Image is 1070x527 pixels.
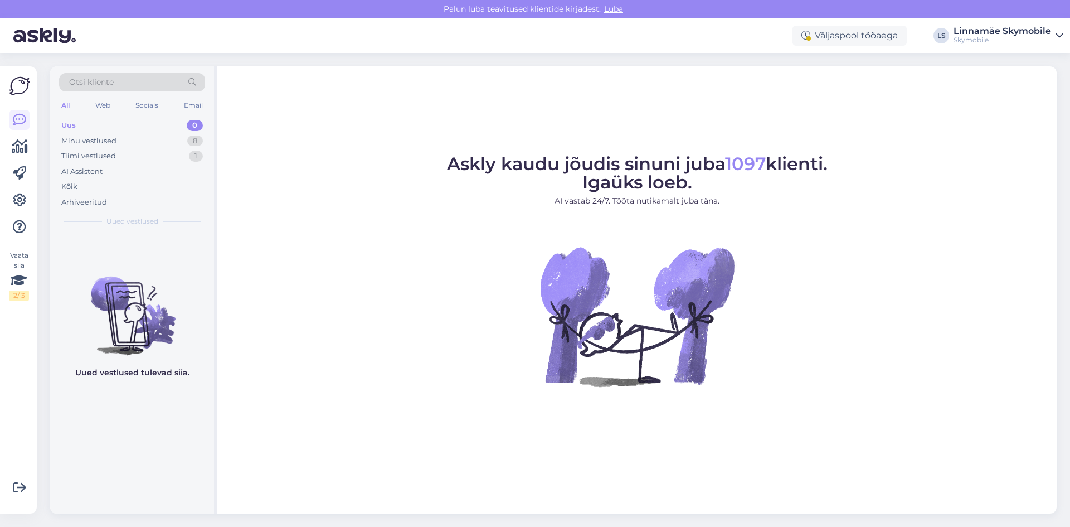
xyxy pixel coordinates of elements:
[50,257,214,357] img: No chats
[187,136,203,147] div: 8
[182,98,205,113] div: Email
[9,75,30,96] img: Askly Logo
[61,197,107,208] div: Arhiveeritud
[601,4,626,14] span: Luba
[792,26,907,46] div: Väljaspool tööaega
[59,98,72,113] div: All
[61,151,116,162] div: Tiimi vestlused
[93,98,113,113] div: Web
[61,181,77,192] div: Kõik
[447,195,828,207] p: AI vastab 24/7. Tööta nutikamalt juba täna.
[954,36,1051,45] div: Skymobile
[61,166,103,177] div: AI Assistent
[447,153,828,193] span: Askly kaudu jõudis sinuni juba klienti. Igaüks loeb.
[954,27,1051,36] div: Linnamäe Skymobile
[75,367,189,379] p: Uued vestlused tulevad siia.
[9,291,29,301] div: 2 / 3
[933,28,949,43] div: LS
[9,250,29,301] div: Vaata siia
[725,153,766,175] span: 1097
[537,216,737,417] img: No Chat active
[61,136,116,147] div: Minu vestlused
[189,151,203,162] div: 1
[106,216,158,226] span: Uued vestlused
[69,76,114,88] span: Otsi kliente
[61,120,76,131] div: Uus
[133,98,160,113] div: Socials
[954,27,1063,45] a: Linnamäe SkymobileSkymobile
[187,120,203,131] div: 0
